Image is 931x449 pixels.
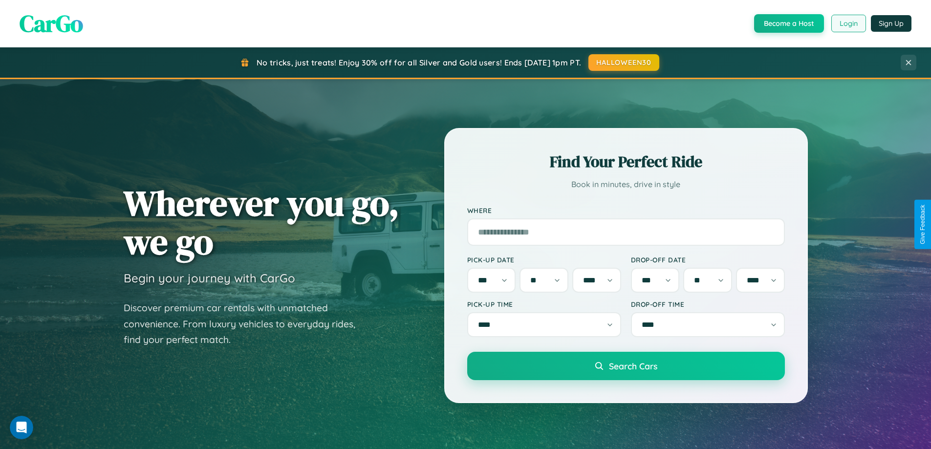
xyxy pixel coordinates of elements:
[919,205,926,244] div: Give Feedback
[609,361,657,371] span: Search Cars
[467,352,785,380] button: Search Cars
[871,15,911,32] button: Sign Up
[10,416,33,439] iframe: Intercom live chat
[631,256,785,264] label: Drop-off Date
[467,151,785,172] h2: Find Your Perfect Ride
[467,256,621,264] label: Pick-up Date
[467,206,785,214] label: Where
[257,58,581,67] span: No tricks, just treats! Enjoy 30% off for all Silver and Gold users! Ends [DATE] 1pm PT.
[631,300,785,308] label: Drop-off Time
[831,15,866,32] button: Login
[467,300,621,308] label: Pick-up Time
[754,14,824,33] button: Become a Host
[124,300,368,348] p: Discover premium car rentals with unmatched convenience. From luxury vehicles to everyday rides, ...
[124,271,295,285] h3: Begin your journey with CarGo
[124,184,399,261] h1: Wherever you go, we go
[20,7,83,40] span: CarGo
[467,177,785,192] p: Book in minutes, drive in style
[588,54,659,71] button: HALLOWEEN30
